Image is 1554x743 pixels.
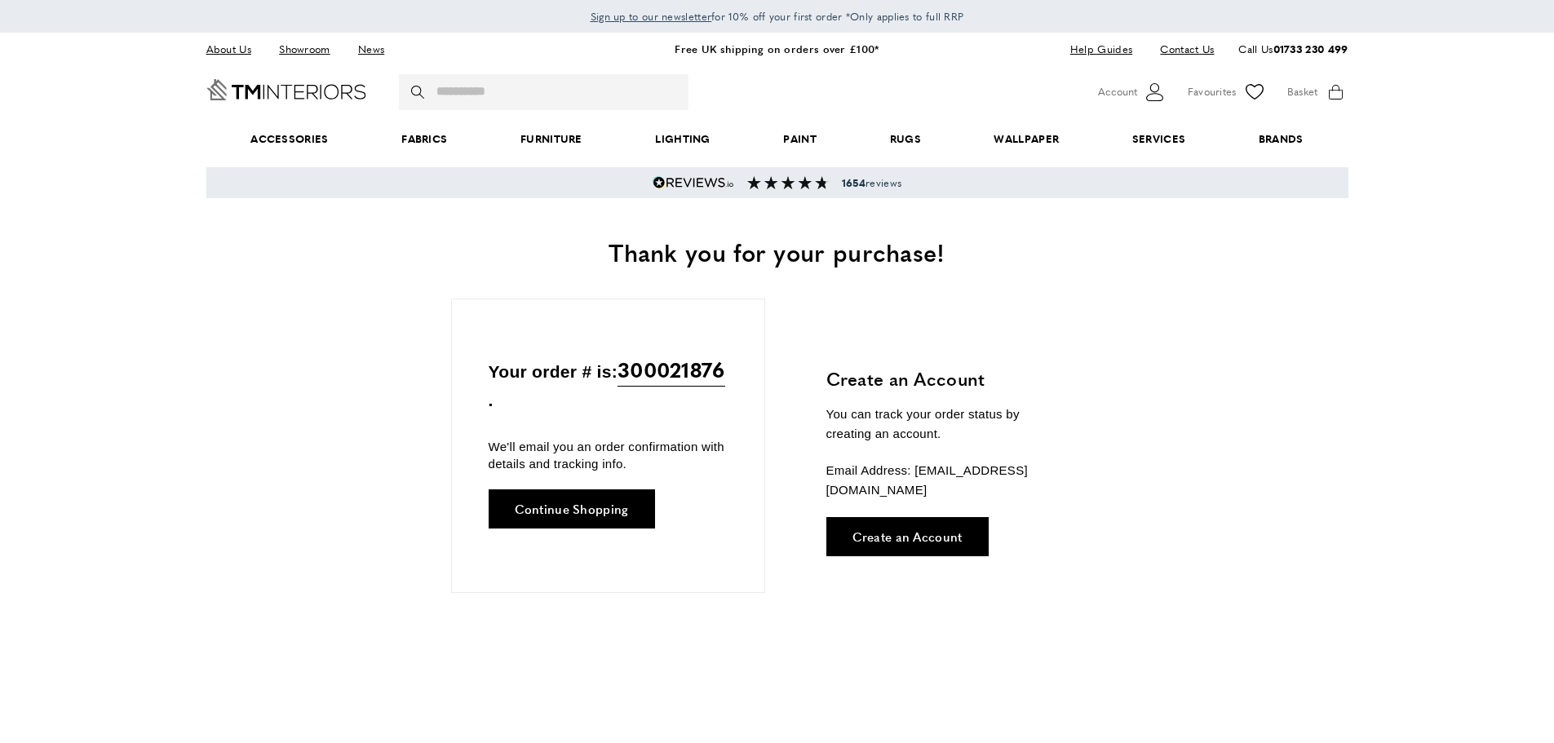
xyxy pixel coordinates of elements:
[609,234,945,269] span: Thank you for your purchase!
[267,38,342,60] a: Showroom
[618,353,725,387] span: 300021876
[206,79,366,100] a: Go to Home page
[515,502,629,515] span: Continue Shopping
[489,438,728,472] p: We'll email you an order confirmation with details and tracking info.
[1273,41,1348,56] a: 01733 230 499
[675,41,879,56] a: Free UK shipping on orders over £100*
[619,114,747,164] a: Lighting
[826,517,989,556] a: Create an Account
[1098,80,1167,104] button: Customer Account
[826,366,1067,391] h3: Create an Account
[591,8,712,24] a: Sign up to our newsletter
[411,74,427,110] button: Search
[747,114,853,164] a: Paint
[1096,114,1222,164] a: Services
[958,114,1096,164] a: Wallpaper
[852,530,963,542] span: Create an Account
[214,114,365,164] span: Accessories
[1058,38,1144,60] a: Help Guides
[747,176,829,189] img: Reviews section
[653,176,734,189] img: Reviews.io 5 stars
[489,353,728,414] p: Your order # is: .
[842,175,866,190] strong: 1654
[1148,38,1214,60] a: Contact Us
[1238,41,1348,58] p: Call Us
[853,114,958,164] a: Rugs
[591,9,712,24] span: Sign up to our newsletter
[591,9,964,24] span: for 10% off your first order *Only applies to full RRP
[365,114,484,164] a: Fabrics
[826,461,1067,500] p: Email Address: [EMAIL_ADDRESS][DOMAIN_NAME]
[489,489,655,529] a: Continue Shopping
[346,38,396,60] a: News
[206,38,263,60] a: About Us
[826,405,1067,444] p: You can track your order status by creating an account.
[1188,83,1237,100] span: Favourites
[484,114,618,164] a: Furniture
[1188,80,1267,104] a: Favourites
[842,176,901,189] span: reviews
[1222,114,1339,164] a: Brands
[1098,83,1137,100] span: Account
